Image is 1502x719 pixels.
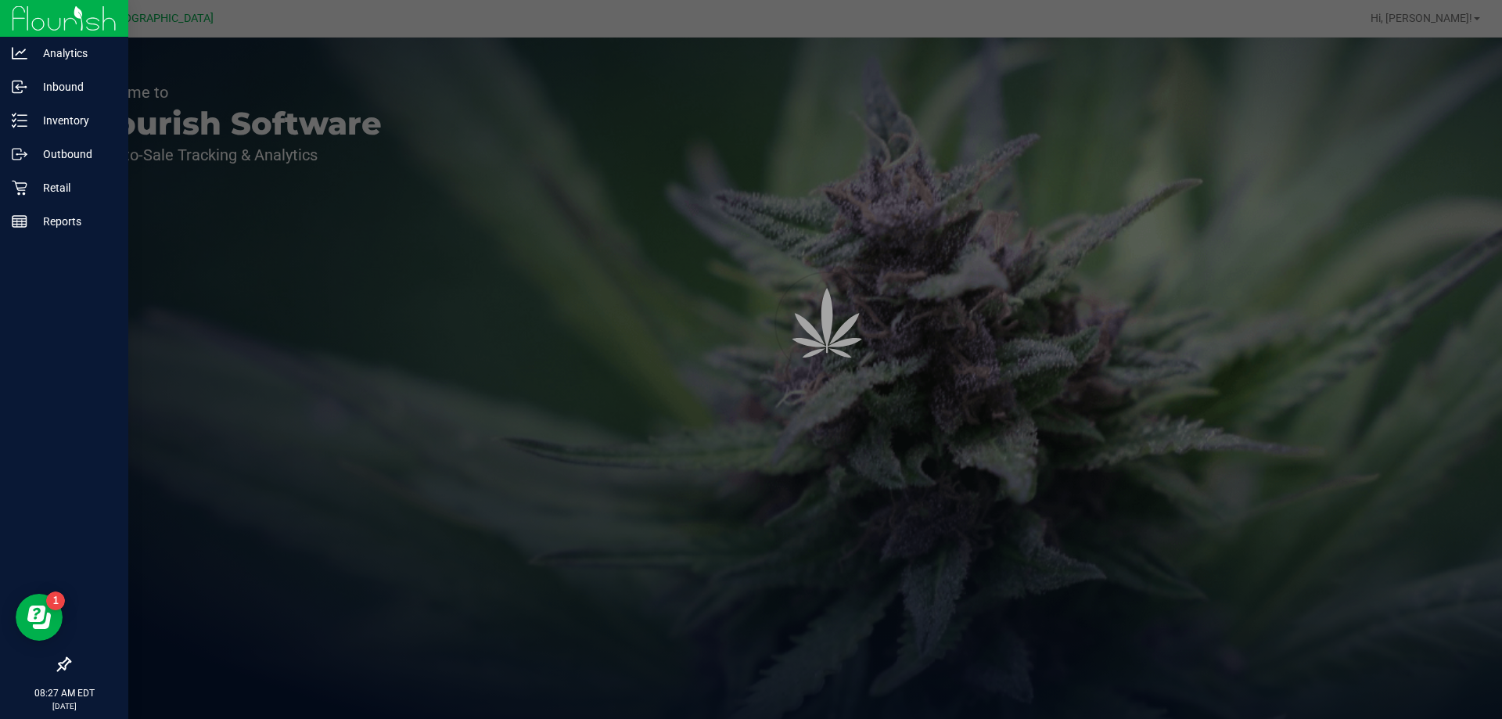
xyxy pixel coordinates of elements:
[16,594,63,641] iframe: Resource center
[12,79,27,95] inline-svg: Inbound
[27,178,121,197] p: Retail
[7,686,121,700] p: 08:27 AM EDT
[27,44,121,63] p: Analytics
[27,77,121,96] p: Inbound
[7,700,121,712] p: [DATE]
[27,212,121,231] p: Reports
[27,111,121,130] p: Inventory
[12,113,27,128] inline-svg: Inventory
[12,214,27,229] inline-svg: Reports
[12,45,27,61] inline-svg: Analytics
[12,146,27,162] inline-svg: Outbound
[12,180,27,196] inline-svg: Retail
[46,591,65,610] iframe: Resource center unread badge
[27,145,121,164] p: Outbound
